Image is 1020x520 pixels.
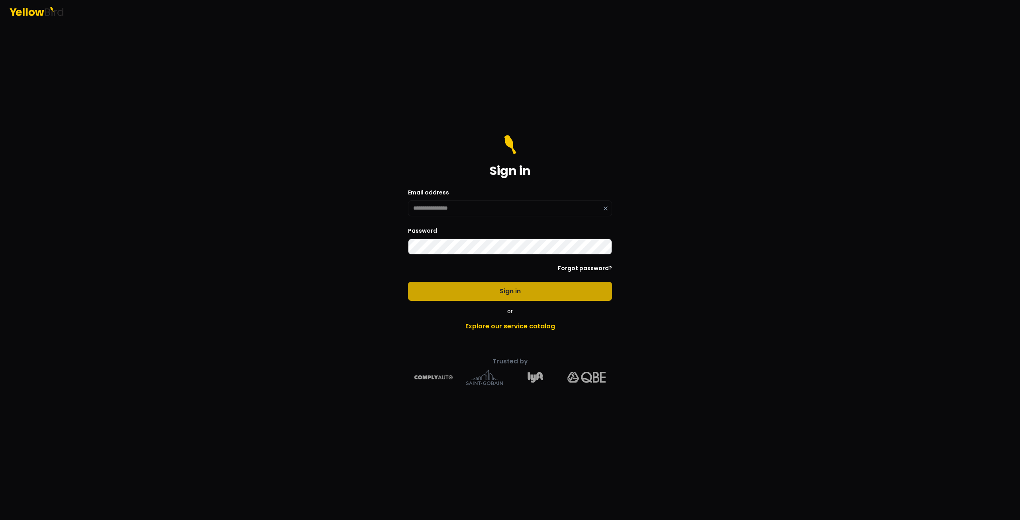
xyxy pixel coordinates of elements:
[490,164,531,178] h1: Sign in
[558,264,612,272] a: Forgot password?
[408,282,612,301] button: Sign in
[408,188,449,196] label: Email address
[507,307,513,315] span: or
[408,227,437,235] label: Password
[370,357,650,366] p: Trusted by
[370,318,650,334] a: Explore our service catalog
